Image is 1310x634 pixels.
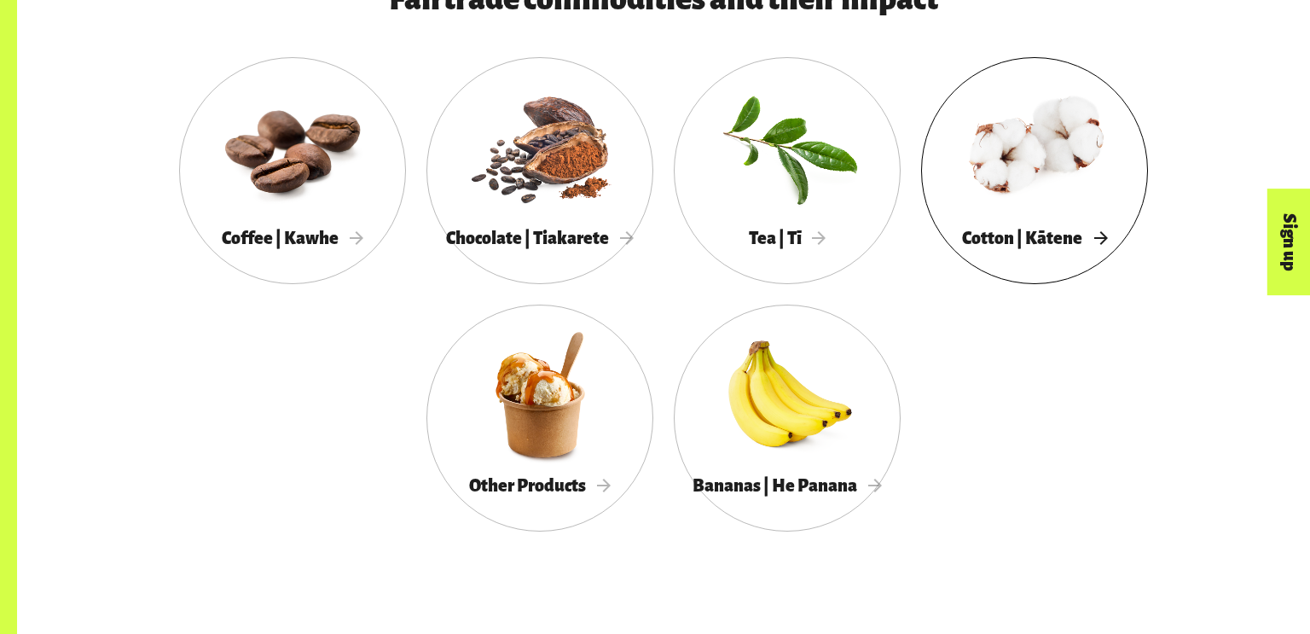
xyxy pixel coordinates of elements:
a: Cotton | Kātene [921,57,1148,284]
a: Chocolate | Tiakarete [426,57,653,284]
a: Bananas | He Panana [674,305,901,532]
span: Chocolate | Tiakarete [446,229,634,247]
span: Tea | Tī [749,229,826,247]
span: Bananas | He Panana [693,476,882,495]
span: Coffee | Kawhe [222,229,363,247]
a: Coffee | Kawhe [179,57,406,284]
a: Tea | Tī [674,57,901,284]
span: Other Products [469,476,611,495]
a: Other Products [426,305,653,532]
span: Cotton | Kātene [962,229,1107,247]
